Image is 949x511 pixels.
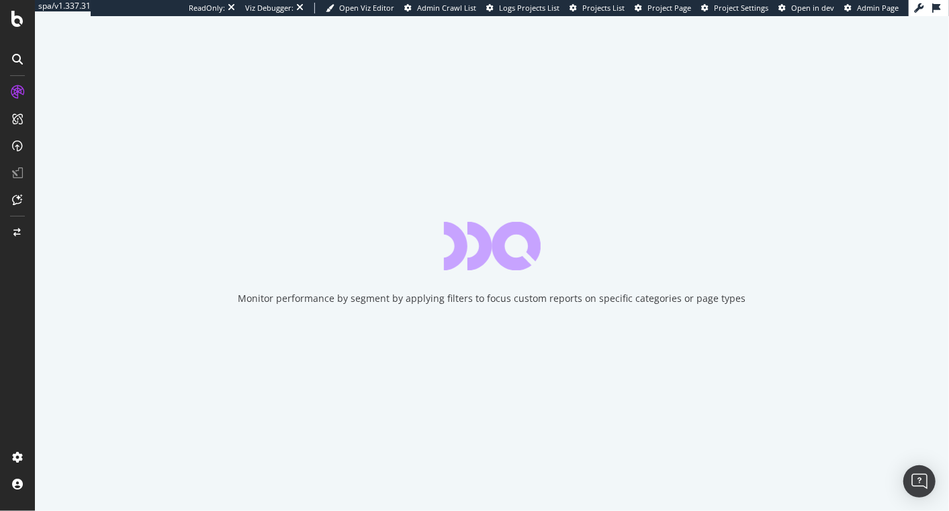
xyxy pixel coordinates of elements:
span: Open in dev [791,3,834,13]
a: Open Viz Editor [326,3,394,13]
span: Projects List [582,3,625,13]
span: Open Viz Editor [339,3,394,13]
a: Project Page [635,3,691,13]
a: Projects List [570,3,625,13]
span: Project Page [647,3,691,13]
span: Project Settings [714,3,768,13]
a: Open in dev [778,3,834,13]
a: Project Settings [701,3,768,13]
div: Monitor performance by segment by applying filters to focus custom reports on specific categories... [238,292,746,305]
a: Admin Page [844,3,899,13]
div: animation [444,222,541,270]
a: Logs Projects List [486,3,559,13]
div: Viz Debugger: [245,3,293,13]
span: Logs Projects List [499,3,559,13]
div: Open Intercom Messenger [903,465,936,498]
span: Admin Crawl List [417,3,476,13]
span: Admin Page [857,3,899,13]
div: ReadOnly: [189,3,225,13]
a: Admin Crawl List [404,3,476,13]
